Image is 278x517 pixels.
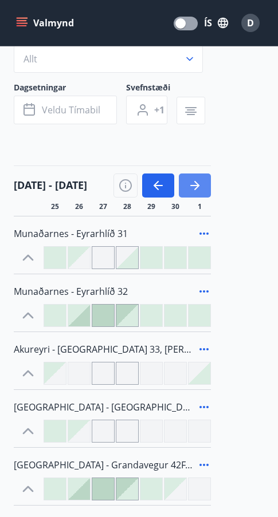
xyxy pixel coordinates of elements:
button: D [237,9,264,37]
span: 1 [198,202,202,211]
span: [GEOGRAPHIC_DATA] - [GEOGRAPHIC_DATA] 33, NEÐRI HÆÐ [14,401,193,413]
span: Akureyri - [GEOGRAPHIC_DATA] 33, [PERSON_NAME] [14,343,193,356]
span: 29 [147,202,155,211]
h4: [DATE] - [DATE] [14,177,87,192]
span: D [247,17,254,29]
span: Translations Mode [175,18,186,29]
button: Veldu tímabil [14,96,117,124]
span: 26 [75,202,83,211]
span: 27 [99,202,107,211]
span: Allt [24,53,37,65]
span: Munaðarnes - Eyrarhlíð 32 [14,285,128,298]
span: Dagsetningar [14,82,126,96]
span: Svefnstæði [126,82,177,96]
span: 30 [171,202,179,211]
button: ÍS [198,13,234,33]
span: Munaðarnes - Eyrarhlíð 31 [14,227,128,240]
button: +1 [126,96,167,124]
span: +1 [154,104,165,116]
span: 25 [51,202,59,211]
button: menu [14,13,79,33]
span: Veldu tímabil [42,104,100,116]
span: 28 [123,202,131,211]
button: Allt [14,45,203,73]
span: [GEOGRAPHIC_DATA] - Grandavegur 42F, íbúð 205 [14,459,193,471]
